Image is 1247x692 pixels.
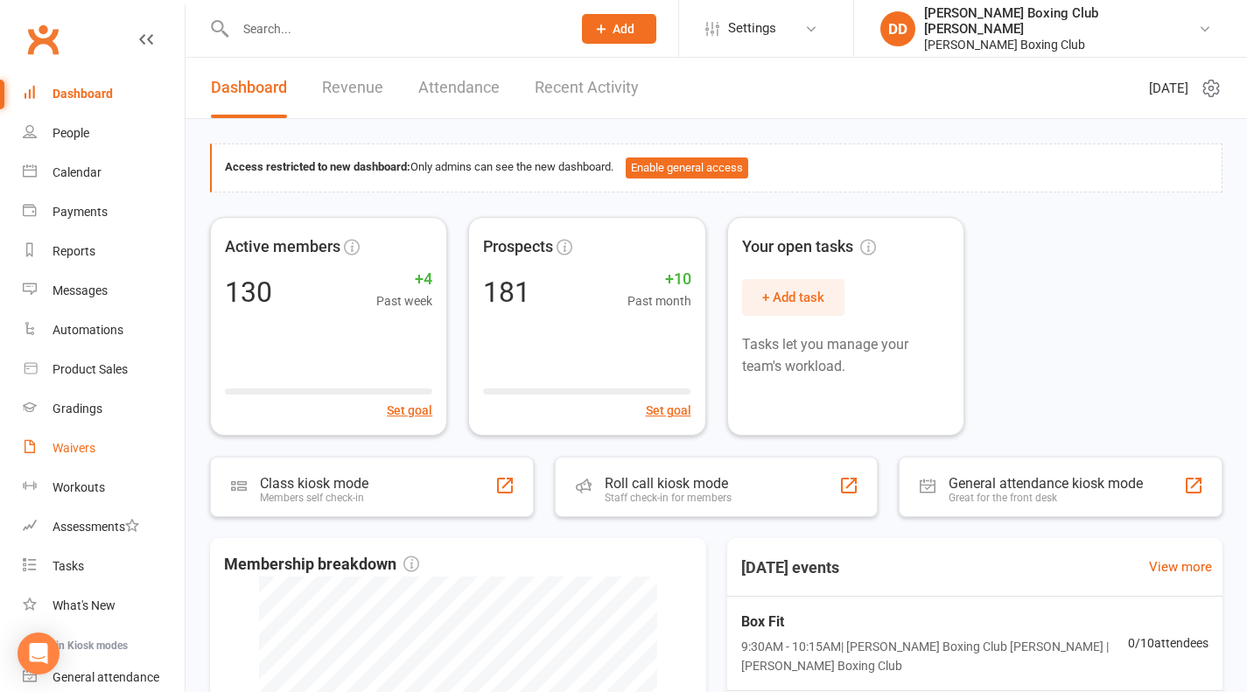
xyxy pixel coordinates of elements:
[53,441,95,455] div: Waivers
[626,157,748,178] button: Enable general access
[53,165,102,179] div: Calendar
[53,323,123,337] div: Automations
[376,267,432,292] span: +4
[53,559,84,573] div: Tasks
[53,598,116,612] div: What's New
[742,279,844,316] button: + Add task
[53,520,139,534] div: Assessments
[949,475,1143,492] div: General attendance kiosk mode
[23,114,185,153] a: People
[23,507,185,547] a: Assessments
[613,22,634,36] span: Add
[23,389,185,429] a: Gradings
[225,157,1208,178] div: Only admins can see the new dashboard.
[225,278,272,306] div: 130
[23,74,185,114] a: Dashboard
[1128,633,1208,653] span: 0 / 10 attendees
[1149,78,1188,99] span: [DATE]
[1149,556,1212,577] a: View more
[483,278,530,306] div: 181
[23,429,185,468] a: Waivers
[53,87,113,101] div: Dashboard
[728,9,776,48] span: Settings
[224,552,419,577] span: Membership breakdown
[741,611,1129,633] span: Box Fit
[225,234,340,260] span: Active members
[53,362,128,376] div: Product Sales
[742,333,949,378] p: Tasks let you manage your team's workload.
[23,192,185,232] a: Payments
[260,475,368,492] div: Class kiosk mode
[949,492,1143,504] div: Great for the front desk
[53,480,105,494] div: Workouts
[376,291,432,311] span: Past week
[605,492,732,504] div: Staff check-in for members
[742,234,876,260] span: Your open tasks
[23,232,185,271] a: Reports
[627,291,691,311] span: Past month
[53,244,95,258] div: Reports
[53,402,102,416] div: Gradings
[53,126,89,140] div: People
[23,350,185,389] a: Product Sales
[741,637,1129,676] span: 9:30AM - 10:15AM | [PERSON_NAME] Boxing Club [PERSON_NAME] | [PERSON_NAME] Boxing Club
[924,5,1198,37] div: [PERSON_NAME] Boxing Club [PERSON_NAME]
[23,311,185,350] a: Automations
[582,14,656,44] button: Add
[924,37,1198,52] div: [PERSON_NAME] Boxing Club
[605,475,732,492] div: Roll call kiosk mode
[627,267,691,292] span: +10
[727,552,853,584] h3: [DATE] events
[23,271,185,311] a: Messages
[23,586,185,626] a: What's New
[260,492,368,504] div: Members self check-in
[880,11,915,46] div: DD
[53,283,108,297] div: Messages
[23,547,185,586] a: Tasks
[21,17,65,61] a: Clubworx
[211,58,287,118] a: Dashboard
[225,160,410,173] strong: Access restricted to new dashboard:
[646,401,691,420] button: Set goal
[418,58,500,118] a: Attendance
[230,17,559,41] input: Search...
[53,670,159,684] div: General attendance
[483,234,553,260] span: Prospects
[23,468,185,507] a: Workouts
[387,401,432,420] button: Set goal
[535,58,639,118] a: Recent Activity
[53,205,108,219] div: Payments
[322,58,383,118] a: Revenue
[18,633,60,675] div: Open Intercom Messenger
[23,153,185,192] a: Calendar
